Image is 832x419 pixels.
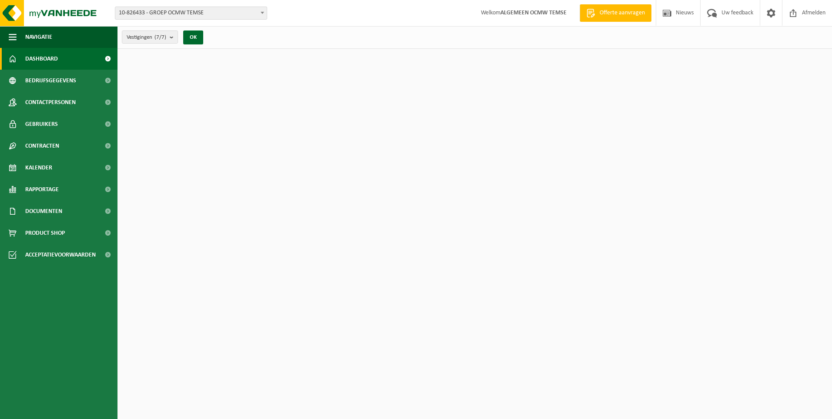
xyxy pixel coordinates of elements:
span: Rapportage [25,179,59,200]
span: Product Shop [25,222,65,244]
button: Vestigingen(7/7) [122,30,178,44]
span: Vestigingen [127,31,166,44]
span: Documenten [25,200,62,222]
a: Offerte aanvragen [580,4,651,22]
button: OK [183,30,203,44]
span: Acceptatievoorwaarden [25,244,96,266]
span: 10-826433 - GROEP OCMW TEMSE [115,7,267,20]
span: Contactpersonen [25,91,76,113]
span: Contracten [25,135,59,157]
span: Offerte aanvragen [597,9,647,17]
strong: ALGEMEEN OCMW TEMSE [500,10,567,16]
span: Navigatie [25,26,52,48]
span: Bedrijfsgegevens [25,70,76,91]
count: (7/7) [154,34,166,40]
span: 10-826433 - GROEP OCMW TEMSE [115,7,267,19]
span: Kalender [25,157,52,179]
span: Dashboard [25,48,58,70]
span: Gebruikers [25,113,58,135]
